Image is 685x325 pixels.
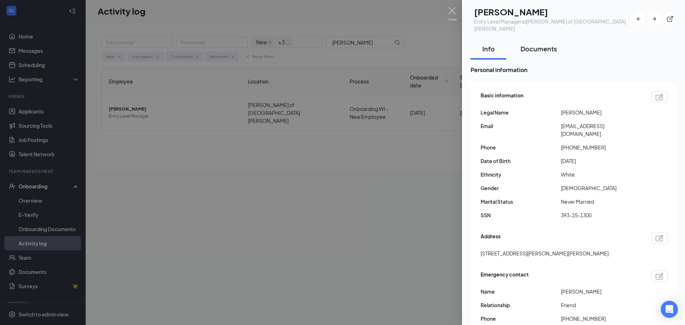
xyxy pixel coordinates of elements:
span: 393-25-1300 [561,211,641,219]
span: Marital Status [481,198,561,205]
span: Phone [481,143,561,151]
button: ExternalLink [664,12,676,25]
div: Entry Level Manager at [PERSON_NAME] of [GEOGRAPHIC_DATA][PERSON_NAME] [474,18,632,32]
span: Friend [561,301,641,309]
svg: ArrowLeftNew [635,15,642,22]
span: [PERSON_NAME] [561,108,641,116]
span: Email [481,122,561,130]
span: Phone [481,315,561,323]
span: Basic information [481,91,523,103]
span: [DATE] [561,157,641,165]
svg: ExternalLink [666,15,674,22]
svg: ArrowRight [651,15,658,22]
div: Info [478,44,499,53]
span: Gender [481,184,561,192]
span: Legal Name [481,108,561,116]
span: Relationship [481,301,561,309]
span: [STREET_ADDRESS][PERSON_NAME][PERSON_NAME] [481,249,609,257]
span: [PHONE_NUMBER] [561,143,641,151]
button: ArrowRight [648,12,661,25]
span: Emergency contact [481,270,529,282]
span: Date of Birth [481,157,561,165]
span: Never Married [561,198,641,205]
span: [PHONE_NUMBER] [561,315,641,323]
span: Name [481,288,561,295]
span: [EMAIL_ADDRESS][DOMAIN_NAME] [561,122,641,138]
span: [DEMOGRAPHIC_DATA] [561,184,641,192]
div: Documents [521,44,557,53]
span: [PERSON_NAME] [561,288,641,295]
span: Ethnicity [481,171,561,178]
h1: [PERSON_NAME] [474,6,632,18]
span: SSN [481,211,561,219]
div: Open Intercom Messenger [661,301,678,318]
span: Address [481,232,501,244]
span: White [561,171,641,178]
button: ArrowLeftNew [632,12,645,25]
span: Personal information [471,65,676,74]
